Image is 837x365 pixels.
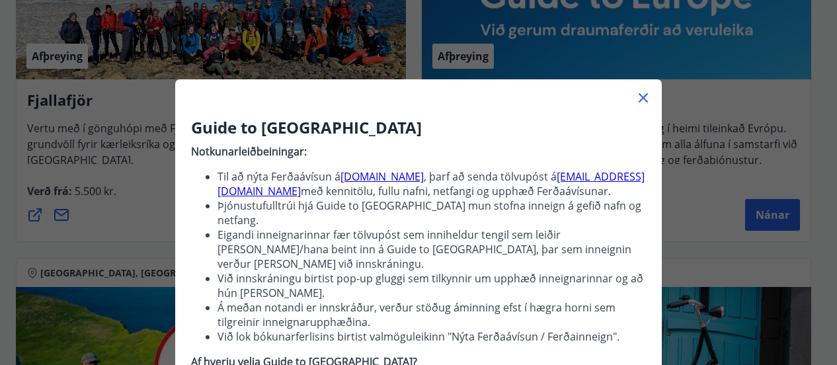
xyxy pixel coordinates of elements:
[218,169,646,198] li: Til að nýta Ferðaávísun á , þarf að senda tölvupóst á með kennitölu, fullu nafni, netfangi og upp...
[191,144,307,159] strong: Notkunarleiðbeiningar:
[218,169,645,198] a: [EMAIL_ADDRESS][DOMAIN_NAME]
[218,198,646,227] li: Þjónustufulltrúi hjá Guide to [GEOGRAPHIC_DATA] mun stofna inneign á gefið nafn og netfang.
[218,300,646,329] li: Á meðan notandi er innskráður, verður stöðug áminning efst í hægra horni sem tilgreinir inneignar...
[218,227,646,271] li: Eigandi inneignarinnar fær tölvupóst sem inniheldur tengil sem leiðir [PERSON_NAME]/hana beint in...
[340,169,424,184] a: [DOMAIN_NAME]
[218,329,646,344] li: Við lok bókunarferlisins birtist valmöguleikinn "Nýta Ferðaávísun / Ferðainneign".
[191,116,646,139] h3: Guide to [GEOGRAPHIC_DATA]
[218,271,646,300] li: Við innskráningu birtist pop-up gluggi sem tilkynnir um upphæð inneignarinnar og að hún [PERSON_N...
